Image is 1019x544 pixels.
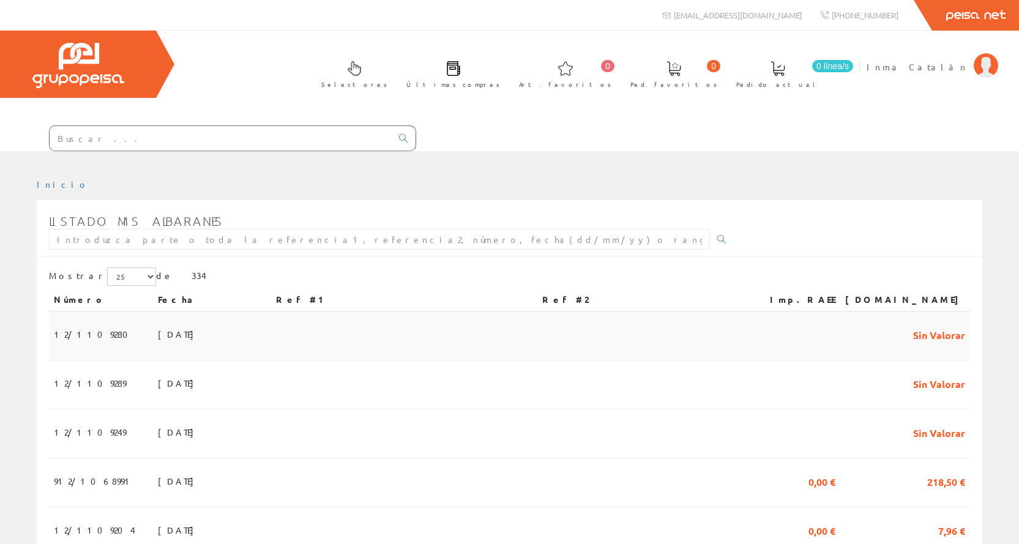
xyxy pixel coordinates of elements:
[748,289,840,311] th: Imp.RAEE
[54,471,135,491] span: 912/1068991
[49,267,970,289] div: de 334
[54,520,135,540] span: 12/1109204
[37,179,89,190] a: Inicio
[107,267,156,286] select: Mostrar
[736,78,819,91] span: Pedido actual
[519,78,611,91] span: Art. favoritos
[601,60,614,72] span: 0
[49,289,153,311] th: Número
[674,10,802,20] span: [EMAIL_ADDRESS][DOMAIN_NAME]
[158,471,200,491] span: [DATE]
[153,289,271,311] th: Fecha
[158,520,200,540] span: [DATE]
[394,51,506,95] a: Últimas compras
[54,324,135,345] span: 12/1109280
[913,422,965,442] span: Sin Valorar
[808,520,835,540] span: 0,00 €
[50,126,392,151] input: Buscar ...
[630,78,717,91] span: Ped. favoritos
[913,373,965,393] span: Sin Valorar
[49,229,710,250] input: Introduzca parte o toda la referencia1, referencia2, número, fecha(dd/mm/yy) o rango de fechas(dd...
[812,60,853,72] span: 0 línea/s
[867,51,998,62] a: Inma Catalán
[49,267,156,286] label: Mostrar
[913,324,965,345] span: Sin Valorar
[832,10,898,20] span: [PHONE_NUMBER]
[54,422,126,442] span: 12/1109249
[867,61,968,73] span: Inma Catalán
[54,373,126,393] span: 12/1109289
[537,289,748,311] th: Ref #2
[271,289,537,311] th: Ref #1
[707,60,720,72] span: 0
[406,78,500,91] span: Últimas compras
[32,43,124,88] img: Grupo Peisa
[321,78,387,91] span: Selectores
[158,422,200,442] span: [DATE]
[309,51,394,95] a: Selectores
[158,324,200,345] span: [DATE]
[840,289,970,311] th: [DOMAIN_NAME]
[158,373,200,393] span: [DATE]
[938,520,965,540] span: 7,96 €
[808,471,835,491] span: 0,00 €
[49,214,223,228] span: Listado mis albaranes
[927,471,965,491] span: 218,50 €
